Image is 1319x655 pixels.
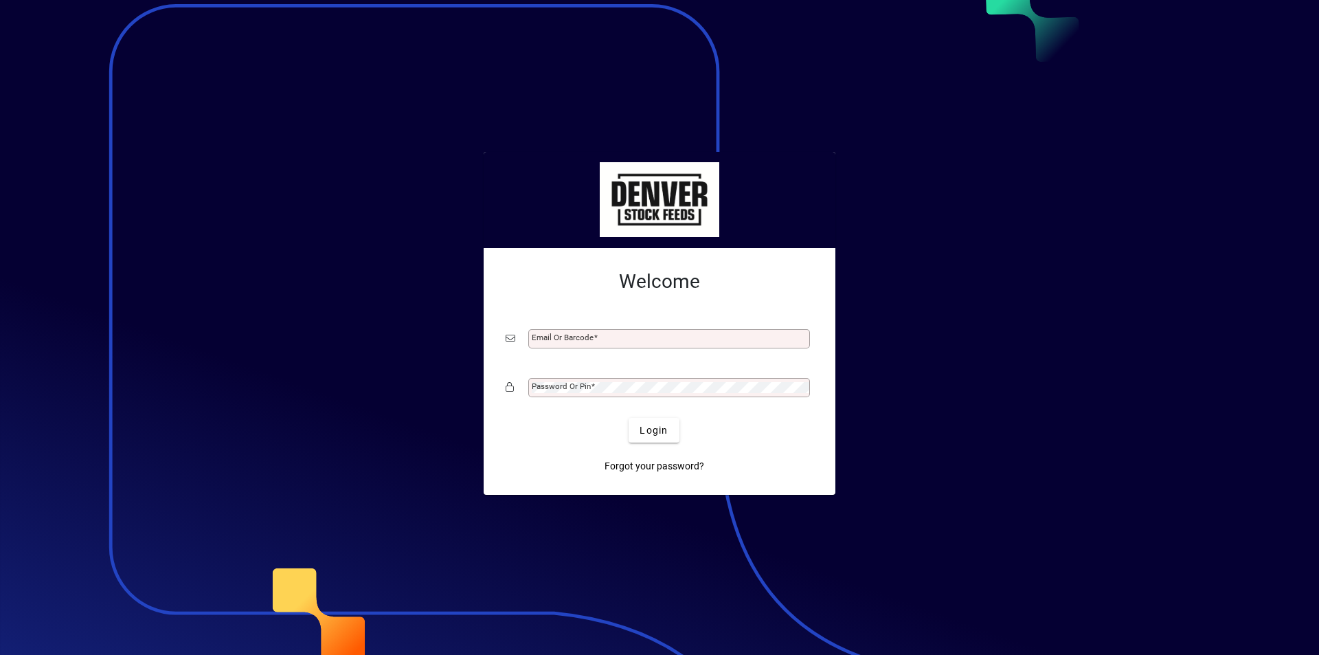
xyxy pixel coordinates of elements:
[506,270,813,293] h2: Welcome
[599,454,710,478] a: Forgot your password?
[629,418,679,443] button: Login
[640,423,668,438] span: Login
[532,381,591,391] mat-label: Password or Pin
[532,333,594,342] mat-label: Email or Barcode
[605,459,704,474] span: Forgot your password?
